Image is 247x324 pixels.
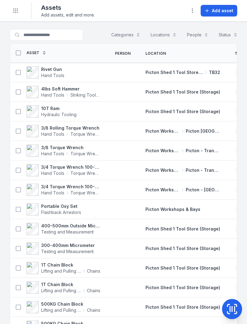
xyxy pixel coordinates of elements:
strong: 3/4 Torque Wrench 100-600 ft/lbs 0320601267 [41,164,100,170]
a: Picton Workshops & Bays [145,206,200,212]
span: Person [115,51,131,56]
a: Rivet GunHand Tools [27,66,64,79]
a: 500KG Chain BlockLifting and Pulling ToolsChains [27,301,100,313]
a: Asset [27,50,46,55]
a: 3/4 Torque Wrench 100-600 ft/lbs 447Hand ToolsTorque Wrench [27,184,100,196]
a: Picton Workshops & BaysPicton - Transmission Bay [145,148,220,154]
span: Testing and Measurement [41,229,94,234]
span: Picton Workshops & Bays [145,187,180,193]
span: Testing and Measurement [41,249,94,254]
span: Picton - [GEOGRAPHIC_DATA] [186,187,220,193]
strong: 3/8 Torque Wrench [41,145,100,151]
span: Picton [GEOGRAPHIC_DATA] [186,128,220,134]
span: Torque Wrench [70,151,100,157]
span: Torque Wrench [70,131,100,137]
strong: 3/4 Torque Wrench 100-600 ft/lbs 447 [41,184,100,190]
span: Chains [87,268,100,274]
a: Picton Shed 1 Tool Store (Storage) [145,109,220,115]
strong: 4lbs Soft Hammer [41,86,100,92]
button: People [183,29,212,41]
span: Hand Tools [41,170,64,176]
span: Chains [87,307,100,313]
a: 10T RamHydraulic Tooling [27,105,77,118]
a: Picton Workshops & BaysPicton - [GEOGRAPHIC_DATA] [145,187,220,193]
a: 1T Chain BlockLifting and Pulling ToolsChains [27,262,100,274]
strong: 3/8 Rolling Torque Wrench [41,125,100,131]
a: 3/4 Torque Wrench 100-600 ft/lbs 0320601267Hand ToolsTorque Wrench [27,164,100,176]
span: Add asset [212,8,233,14]
strong: 1T Chain Block [41,262,100,268]
span: Torque Wrench [70,170,100,176]
span: Tag [235,51,243,56]
span: Chains [87,288,100,294]
a: Picton Shed 1 Tool Store (Storage) [145,89,220,95]
span: Asset [27,50,40,55]
span: Hand Tools [41,131,64,137]
span: Lifting and Pulling Tools [41,268,81,274]
span: Flashback Arrestors [41,210,81,215]
a: 3/8 Rolling Torque WrenchHand ToolsTorque Wrench [27,125,100,137]
a: Picton Shed 1 Tool Store (Storage)TB32 [145,69,220,75]
span: TB32 [209,69,220,75]
strong: 300-400mm Micrometer [41,242,95,249]
span: Picton Workshops & Bays [145,128,180,134]
a: Picton Workshops & BaysPicton - Transmission Bay [145,167,220,173]
a: 4lbs Soft HammerHand ToolsStriking Tools / Hammers [27,86,100,98]
a: 1T Chain BlockLifting and Pulling ToolsChains [27,282,100,294]
span: Picton - Transmission Bay [186,167,220,173]
strong: Portable Oxy Set [41,203,81,209]
a: Picton Shed 1 Tool Store (Storage) [145,265,220,271]
span: Picton Shed 1 Tool Store (Storage) [145,265,220,271]
a: Picton Shed 1 Tool Store (Storage) [145,285,220,291]
a: Picton Shed 1 Tool Store (Storage) [145,245,220,252]
a: Picton Workshops & BaysPicton [GEOGRAPHIC_DATA] [145,128,220,134]
span: Picton Shed 1 Tool Store (Storage) [145,226,220,231]
span: Torque Wrench [70,190,100,196]
span: Hand Tools [41,92,64,98]
button: Add asset [201,5,237,17]
h2: Assets [41,3,95,12]
a: 400-500mm Outside MicrometerTesting and Measurement [27,223,100,235]
span: Add assets, edit and more. [41,12,95,18]
strong: Rivet Gun [41,66,64,72]
a: Portable Oxy SetFlashback Arrestors [27,203,81,215]
strong: 400-500mm Outside Micrometer [41,223,100,229]
a: 3/8 Torque WrenchHand ToolsTorque Wrench [27,145,100,157]
span: Picton Shed 1 Tool Store (Storage) [145,304,220,310]
span: Hand Tools [41,151,64,157]
span: Location [145,51,166,56]
button: Categories [107,29,144,41]
span: Hydraulic Tooling [41,112,77,117]
span: Lifting and Pulling Tools [41,288,81,294]
a: Picton Shed 1 Tool Store (Storage) [145,226,220,232]
span: Picton Shed 1 Tool Store (Storage) [145,285,220,290]
span: Striking Tools / Hammers [70,92,100,98]
span: Lifting and Pulling Tools [41,307,81,313]
span: Picton Shed 1 Tool Store (Storage) [145,69,203,75]
span: Hand Tools [41,190,64,196]
span: Picton Shed 1 Tool Store (Storage) [145,109,220,114]
a: 300-400mm MicrometerTesting and Measurement [27,242,95,255]
span: Picton - Transmission Bay [186,148,220,154]
button: Locations [147,29,181,41]
strong: 1T Chain Block [41,282,100,288]
button: Status [215,29,242,41]
span: Hand Tools [41,73,64,78]
strong: 10T Ram [41,105,77,112]
button: Toggle navigation [10,5,21,17]
span: Picton Workshops & Bays [145,148,180,154]
span: Picton Workshops & Bays [145,167,180,173]
span: Picton Shed 1 Tool Store (Storage) [145,89,220,94]
a: Picton Shed 1 Tool Store (Storage) [145,304,220,310]
strong: 500KG Chain Block [41,301,100,307]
